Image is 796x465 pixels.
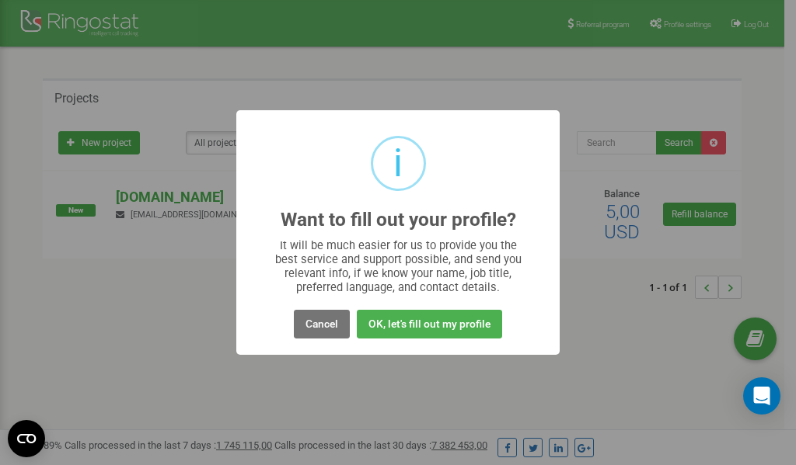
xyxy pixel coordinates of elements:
div: It will be much easier for us to provide you the best service and support possible, and send you ... [267,238,529,294]
div: Open Intercom Messenger [743,377,780,415]
button: OK, let's fill out my profile [357,310,502,338]
button: Cancel [294,310,350,338]
button: Open CMP widget [8,420,45,457]
div: i [393,138,403,189]
h2: Want to fill out your profile? [281,210,516,231]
